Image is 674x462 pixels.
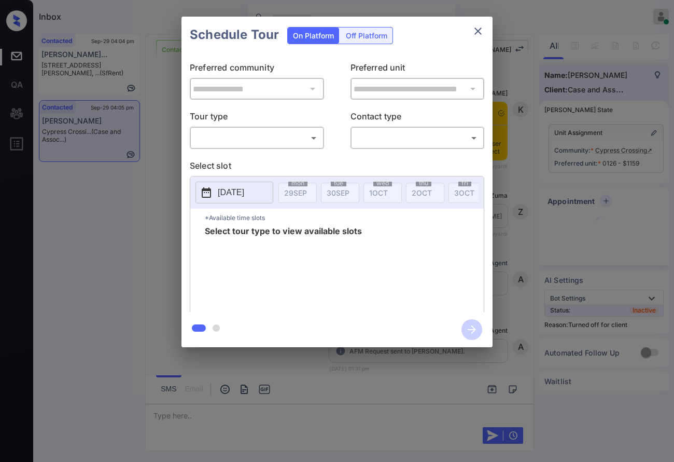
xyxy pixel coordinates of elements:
[190,159,484,176] p: Select slot
[350,61,485,78] p: Preferred unit
[195,182,273,203] button: [DATE]
[181,17,287,53] h2: Schedule Tour
[468,21,488,42] button: close
[190,61,324,78] p: Preferred community
[350,110,485,127] p: Contact type
[218,186,244,199] p: [DATE]
[205,227,362,310] span: Select tour type to view available slots
[341,28,392,44] div: Off Platform
[205,209,484,227] p: *Available time slots
[190,110,324,127] p: Tour type
[288,28,339,44] div: On Platform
